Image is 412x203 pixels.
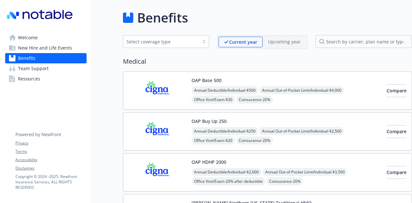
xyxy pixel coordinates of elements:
h1: Benefits [137,8,188,27]
button: OAP Buy Up 250 [192,118,227,125]
span: Compare [387,88,407,94]
span: New Hire and Life Events [18,43,72,53]
span: Annual Out-of-Pocket Limit/Individual - $2,500 [259,127,344,135]
div: Select coverage type [126,38,196,45]
span: Compare [387,169,407,175]
a: Resources [5,74,87,84]
span: Compare [387,128,407,134]
span: Coinsurance - 20% [236,96,273,104]
a: Terms [15,149,86,154]
img: CIGNA carrier logo [128,159,186,186]
span: Annual Deductible/Individual - $500 [192,86,258,94]
span: Upcoming year [263,37,306,47]
input: search by carrier, plan name or type [315,35,412,48]
button: Compare [387,125,407,138]
p: Copyright © 2024 - 2025 , Newfront Insurance Services, ALL RIGHTS RESERVED [15,174,86,190]
img: CIGNA carrier logo [128,77,186,104]
span: Annual Out-of-Pocket Limit/Individual - $3,500 [263,168,347,176]
span: Welcome [18,32,38,43]
button: OAP HDHP 2000 [192,159,226,165]
p: Upcoming year [268,38,301,45]
span: Coinsurance - 20% [267,177,303,185]
span: Coinsurance - 20% [236,136,273,144]
span: Benefits [18,53,35,63]
span: Annual Out-of-Pocket Limit/Individual - $4,000 [259,86,344,94]
a: Disclaimer [15,165,86,171]
span: Annual Deductible/Individual - $2,000 [192,168,261,176]
span: Office Visit/Exam - $20 [192,136,235,144]
span: Team Support [18,63,49,74]
a: New Hire and Life Events [5,43,87,53]
span: Resources [18,74,40,84]
span: Office Visit/Exam - 20% after deductible [192,177,265,185]
button: OAP Base 500 [192,77,221,84]
p: Current year [229,39,257,45]
a: Benefits [5,53,87,63]
a: Accessibility [15,157,86,163]
a: Welcome [5,32,87,43]
span: Office Visit/Exam - $30 [192,96,235,104]
button: Compare [387,84,407,97]
img: CIGNA carrier logo [128,118,186,145]
button: Compare [387,166,407,179]
a: Team Support [5,63,87,74]
a: Privacy [15,140,86,146]
span: Annual Deductible/Individual - $250 [192,127,258,135]
h2: Medical [123,57,412,66]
